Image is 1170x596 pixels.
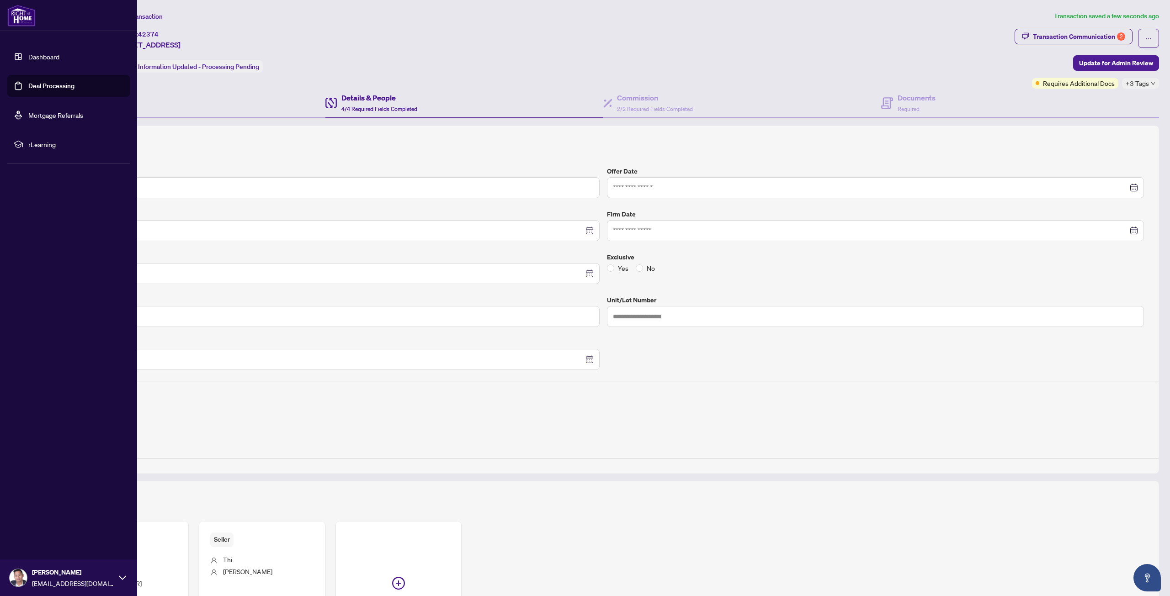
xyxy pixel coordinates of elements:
span: Thi [223,555,232,564]
label: Conditional Date [63,252,600,262]
div: 2 [1117,32,1125,41]
label: Mutual Release Date [63,338,600,348]
span: [PERSON_NAME] [223,567,272,575]
span: 2/2 Required Fields Completed [617,105,693,112]
span: View Transaction [114,12,163,21]
a: Mortgage Referrals [28,111,83,119]
span: [PERSON_NAME] [32,567,114,577]
span: +3 Tags [1126,78,1149,89]
h4: Documents [898,92,936,103]
span: 42374 [138,30,159,38]
label: Offer Date [607,166,1144,176]
label: Unit/Lot Number [607,295,1144,305]
img: Profile Icon [10,569,27,586]
div: Transaction Communication [1033,29,1125,44]
article: Transaction saved a few seconds ago [1054,11,1159,21]
span: rLearning [28,139,123,149]
h4: Details & People [341,92,417,103]
span: Requires Additional Docs [1043,78,1115,88]
label: Sold Price [63,166,600,176]
img: logo [7,5,36,26]
label: Firm Date [607,209,1144,219]
h2: Trade Details [63,141,1144,155]
span: Update for Admin Review [1079,56,1153,70]
span: Required [898,105,920,112]
span: No [643,263,659,273]
span: Seller [210,533,234,547]
h4: Deposit [63,389,1144,400]
button: Update for Admin Review [1073,55,1159,71]
span: Information Updated - Processing Pending [138,63,259,71]
span: ellipsis [1145,35,1152,42]
button: Open asap [1133,564,1161,591]
label: Closing Date [63,209,600,219]
h4: Commission [617,92,693,103]
span: down [1151,81,1155,86]
span: plus-circle [392,577,405,590]
span: [EMAIL_ADDRESS][DOMAIN_NAME] [32,578,114,588]
label: Number of offers [63,295,600,305]
label: Exclusive [607,252,1144,262]
a: Dashboard [28,53,59,61]
span: 4/4 Required Fields Completed [341,105,417,112]
button: Transaction Communication2 [1015,29,1133,44]
span: [STREET_ADDRESS] [113,39,181,50]
div: Status: [113,60,263,73]
a: Deal Processing [28,82,74,90]
span: Yes [614,263,632,273]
